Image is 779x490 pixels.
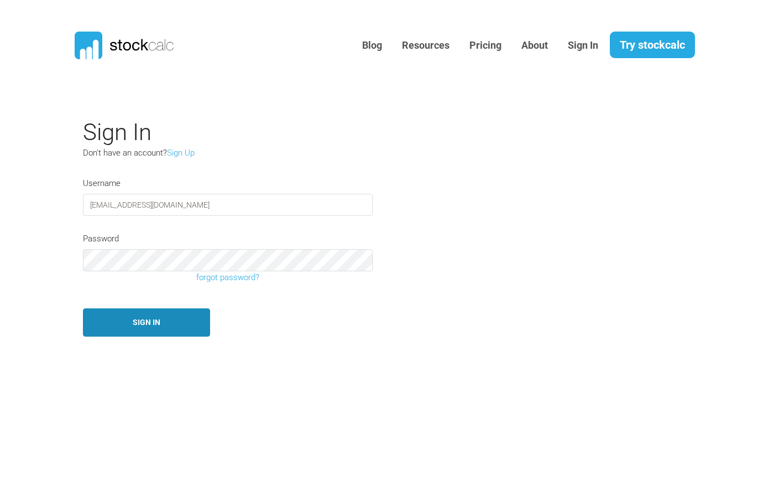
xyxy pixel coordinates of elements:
[513,32,556,59] a: About
[461,32,510,59] a: Pricing
[394,32,458,59] a: Resources
[83,118,592,146] h2: Sign In
[83,147,337,159] p: Don't have an account?
[83,177,121,190] label: Username
[560,32,607,59] a: Sign In
[75,271,381,284] a: forgot password?
[83,233,119,245] label: Password
[610,32,695,58] a: Try stockcalc
[167,148,195,158] a: Sign Up
[83,308,210,337] button: Sign In
[354,32,390,59] a: Blog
